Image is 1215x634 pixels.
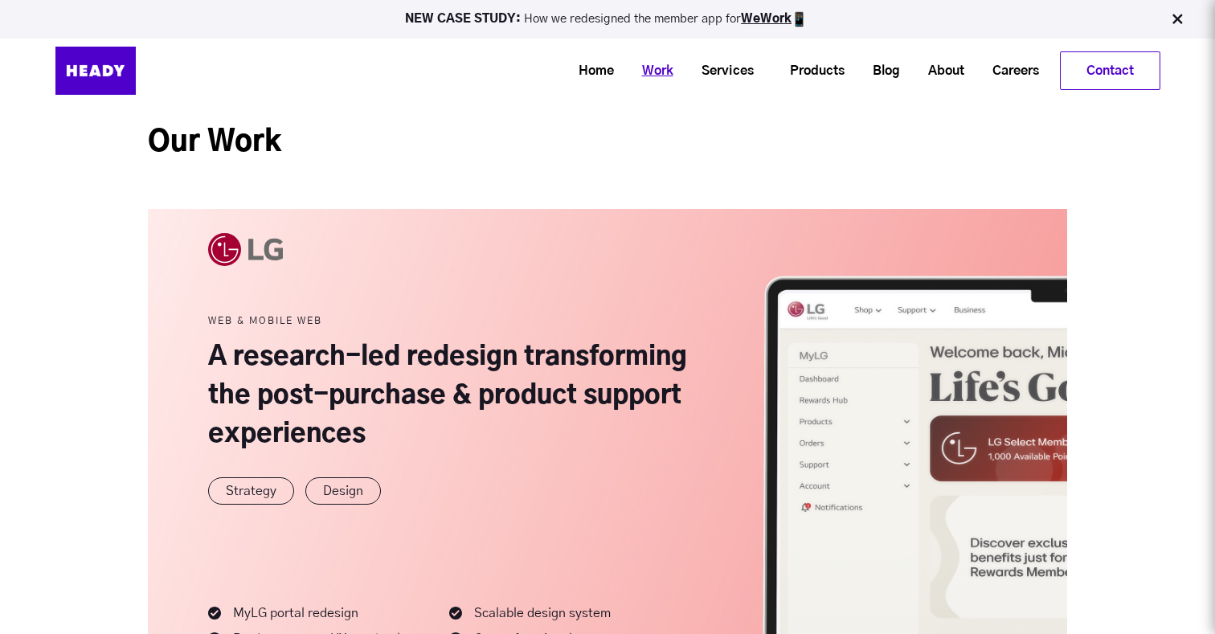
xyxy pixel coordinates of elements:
img: app emoji [792,11,808,27]
a: Home [558,56,622,86]
a: About [908,56,972,86]
a: Contact [1061,52,1160,89]
strong: NEW CASE STUDY: [405,13,524,25]
a: Products [770,56,853,86]
div: Navigation Menu [176,51,1160,90]
a: Work [622,56,681,86]
a: Careers [972,56,1047,86]
img: Close Bar [1169,11,1185,27]
a: Services [681,56,762,86]
a: Blog [853,56,908,86]
a: WeWork [741,13,792,25]
p: How we redesigned the member app for [7,11,1208,27]
img: Heady_Logo_Web-01 (1) [55,47,136,95]
h2: Our Work [148,76,1067,209]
